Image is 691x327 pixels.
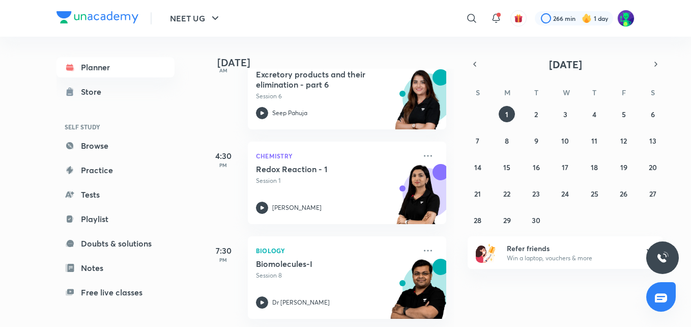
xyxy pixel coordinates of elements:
abbr: Friday [622,88,626,97]
a: Store [56,81,175,102]
button: September 17, 2025 [557,159,573,175]
abbr: September 3, 2025 [563,110,567,119]
h5: Excretory products and their elimination - part 6 [256,69,383,90]
img: referral [476,242,496,263]
button: September 20, 2025 [645,159,661,175]
button: September 27, 2025 [645,185,661,202]
h5: Biomolecules-I [256,259,383,269]
h5: 7:30 [203,244,244,257]
button: September 21, 2025 [470,185,486,202]
p: [PERSON_NAME] [272,203,322,212]
button: September 7, 2025 [470,132,486,149]
img: Kaushiki Srivastava [617,10,635,27]
abbr: September 6, 2025 [651,110,655,119]
abbr: Tuesday [534,88,538,97]
button: September 19, 2025 [616,159,632,175]
p: Win a laptop, vouchers & more [507,254,632,263]
img: avatar [514,14,523,23]
div: Store [81,86,107,98]
p: Biology [256,244,416,257]
abbr: September 26, 2025 [620,189,627,199]
button: September 12, 2025 [616,132,632,149]
button: September 16, 2025 [528,159,544,175]
img: Company Logo [56,11,138,23]
button: September 6, 2025 [645,106,661,122]
h4: [DATE] [217,57,456,69]
a: Practice [56,160,175,180]
abbr: September 19, 2025 [620,162,627,172]
abbr: Wednesday [563,88,570,97]
abbr: September 22, 2025 [503,189,510,199]
abbr: September 28, 2025 [474,215,481,225]
a: Browse [56,135,175,156]
a: Notes [56,258,175,278]
img: unacademy [390,69,446,140]
button: September 23, 2025 [528,185,544,202]
button: September 3, 2025 [557,106,573,122]
p: Session 6 [256,92,416,101]
button: September 8, 2025 [499,132,515,149]
img: streak [582,13,592,23]
button: September 9, 2025 [528,132,544,149]
abbr: September 5, 2025 [622,110,626,119]
button: September 22, 2025 [499,185,515,202]
abbr: September 14, 2025 [474,162,481,172]
button: September 30, 2025 [528,212,544,228]
h5: 4:30 [203,150,244,162]
abbr: September 2, 2025 [534,110,538,119]
h6: SELF STUDY [56,118,175,135]
a: Playlist [56,209,175,229]
img: unacademy [390,164,446,234]
abbr: Saturday [651,88,655,97]
abbr: September 7, 2025 [476,136,479,146]
button: September 29, 2025 [499,212,515,228]
button: September 10, 2025 [557,132,573,149]
abbr: September 4, 2025 [592,110,596,119]
abbr: Monday [504,88,510,97]
button: September 24, 2025 [557,185,573,202]
a: Planner [56,57,175,77]
abbr: Sunday [476,88,480,97]
button: September 26, 2025 [616,185,632,202]
abbr: September 21, 2025 [474,189,481,199]
button: September 13, 2025 [645,132,661,149]
abbr: September 10, 2025 [561,136,569,146]
abbr: September 18, 2025 [591,162,598,172]
abbr: September 25, 2025 [591,189,598,199]
abbr: September 15, 2025 [503,162,510,172]
button: avatar [510,10,527,26]
abbr: September 17, 2025 [562,162,568,172]
button: September 28, 2025 [470,212,486,228]
abbr: September 29, 2025 [503,215,511,225]
abbr: September 16, 2025 [533,162,540,172]
button: September 25, 2025 [586,185,602,202]
abbr: September 8, 2025 [505,136,509,146]
p: PM [203,257,244,263]
button: September 5, 2025 [616,106,632,122]
a: Company Logo [56,11,138,26]
a: Free live classes [56,282,175,303]
h6: Refer friends [507,243,632,254]
abbr: September 23, 2025 [532,189,540,199]
abbr: September 13, 2025 [649,136,656,146]
p: Session 8 [256,271,416,280]
abbr: September 9, 2025 [534,136,538,146]
p: PM [203,162,244,168]
p: Session 1 [256,176,416,185]
button: NEET UG [164,8,227,29]
button: September 18, 2025 [586,159,602,175]
abbr: September 27, 2025 [649,189,656,199]
abbr: September 30, 2025 [532,215,540,225]
h5: Redox Reaction - 1 [256,164,383,174]
button: [DATE] [482,57,649,71]
button: September 14, 2025 [470,159,486,175]
button: September 15, 2025 [499,159,515,175]
button: September 4, 2025 [586,106,602,122]
abbr: September 1, 2025 [505,110,508,119]
p: Seep Pahuja [272,108,307,118]
button: September 2, 2025 [528,106,544,122]
p: Dr [PERSON_NAME] [272,298,330,307]
a: Doubts & solutions [56,233,175,254]
p: AM [203,67,244,73]
p: Chemistry [256,150,416,162]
